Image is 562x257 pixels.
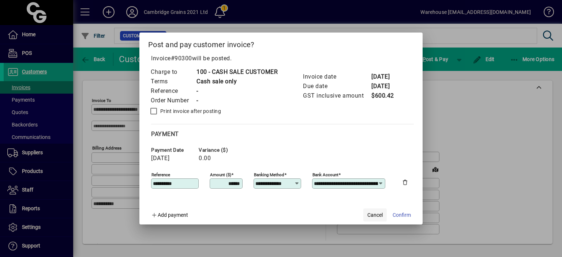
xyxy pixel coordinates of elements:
span: Payment date [151,147,195,153]
label: Print invoice after posting [159,107,221,115]
button: Cancel [363,208,387,222]
td: - [196,96,278,105]
td: [DATE] [371,82,400,91]
td: [DATE] [371,72,400,82]
td: GST inclusive amount [303,91,371,101]
td: Order Number [150,96,196,105]
span: Add payment [158,212,188,218]
span: Cancel [367,211,383,219]
td: Terms [150,77,196,86]
mat-label: Amount ($) [210,172,231,177]
span: Confirm [393,211,411,219]
td: - [196,86,278,96]
span: 0.00 [199,155,211,162]
mat-label: Reference [151,172,170,177]
span: Variance ($) [199,147,243,153]
button: Add payment [148,208,191,222]
td: Due date [303,82,371,91]
span: #90300 [171,55,192,62]
td: Charge to [150,67,196,77]
td: Cash sale only [196,77,278,86]
td: Invoice date [303,72,371,82]
td: 100 - CASH SALE CUSTOMER [196,67,278,77]
span: [DATE] [151,155,169,162]
span: Payment [151,131,179,137]
td: $600.42 [371,91,400,101]
p: Invoice will be posted . [148,54,414,63]
mat-label: Banking method [254,172,284,177]
button: Confirm [390,208,414,222]
h2: Post and pay customer invoice? [139,33,423,54]
td: Reference [150,86,196,96]
mat-label: Bank Account [312,172,338,177]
